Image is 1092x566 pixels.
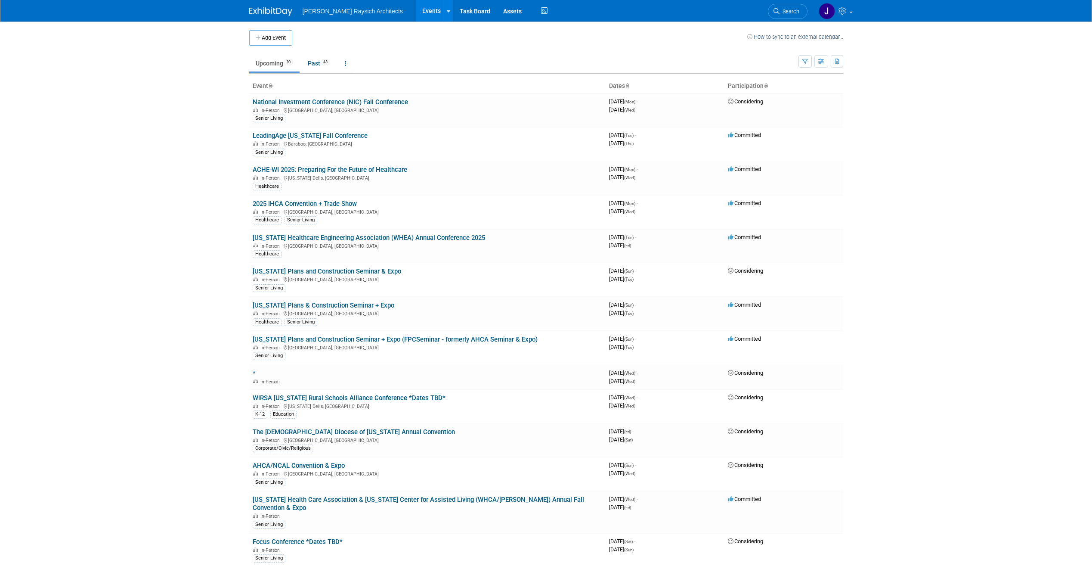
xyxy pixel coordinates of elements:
[728,496,761,502] span: Committed
[609,470,635,476] span: [DATE]
[253,141,258,146] img: In-Person Event
[624,395,635,400] span: (Wed)
[260,311,282,317] span: In-Person
[249,7,292,16] img: ExhibitDay
[635,234,636,240] span: -
[632,428,634,435] span: -
[284,59,293,65] span: 20
[609,310,634,316] span: [DATE]
[253,513,258,518] img: In-Person Event
[253,538,343,546] a: Focus Conference *Dates TBD*
[260,175,282,181] span: In-Person
[609,132,636,138] span: [DATE]
[253,336,538,343] a: [US_STATE] Plans and Construction Seminar + Expo (FPCSeminar - formerly AHCA Seminar & Expo)
[728,462,763,468] span: Considering
[253,521,285,529] div: Senior Living
[301,55,337,72] a: Past43
[624,141,634,146] span: (Thu)
[609,402,635,409] span: [DATE]
[253,554,285,562] div: Senior Living
[609,208,635,215] span: [DATE]
[624,133,634,138] span: (Tue)
[768,4,807,19] a: Search
[253,242,602,249] div: [GEOGRAPHIC_DATA], [GEOGRAPHIC_DATA]
[624,471,635,476] span: (Wed)
[609,200,638,206] span: [DATE]
[253,140,602,147] div: Baraboo, [GEOGRAPHIC_DATA]
[260,471,282,477] span: In-Person
[724,79,843,93] th: Participation
[260,345,282,351] span: In-Person
[637,98,638,105] span: -
[260,513,282,519] span: In-Person
[253,149,285,156] div: Senior Living
[253,284,285,292] div: Senior Living
[624,243,631,248] span: (Fri)
[635,462,636,468] span: -
[253,438,258,442] img: In-Person Event
[253,166,407,174] a: ACHE-WI 2025: Preparing For the Future of Healthcare
[609,462,636,468] span: [DATE]
[253,462,345,470] a: AHCA/NCAL Convention & Expo
[253,106,602,113] div: [GEOGRAPHIC_DATA], [GEOGRAPHIC_DATA]
[609,336,636,342] span: [DATE]
[609,428,634,435] span: [DATE]
[253,209,258,214] img: In-Person Event
[624,108,635,112] span: (Wed)
[624,209,635,214] span: (Wed)
[260,277,282,283] span: In-Person
[253,183,282,190] div: Healthcare
[606,79,724,93] th: Dates
[609,302,636,308] span: [DATE]
[249,30,292,46] button: Add Event
[624,547,634,552] span: (Sun)
[260,438,282,443] span: In-Person
[624,167,635,172] span: (Mon)
[609,267,636,274] span: [DATE]
[624,337,634,342] span: (Sun)
[268,82,272,89] a: Sort by Event Name
[728,98,763,105] span: Considering
[624,379,635,384] span: (Wed)
[634,538,635,544] span: -
[253,496,584,512] a: [US_STATE] Health Care Association & [US_STATE] Center for Assisted Living (WHCA/[PERSON_NAME]) A...
[624,404,635,408] span: (Wed)
[253,243,258,248] img: In-Person Event
[260,547,282,553] span: In-Person
[624,311,634,316] span: (Tue)
[609,106,635,113] span: [DATE]
[253,216,282,224] div: Healthcare
[321,59,330,65] span: 43
[624,539,633,544] span: (Sat)
[609,436,633,443] span: [DATE]
[253,310,602,317] div: [GEOGRAPHIC_DATA], [GEOGRAPHIC_DATA]
[609,242,631,249] span: [DATE]
[728,200,761,206] span: Committed
[728,394,763,401] span: Considering
[253,318,282,326] div: Healthcare
[253,547,258,552] img: In-Person Event
[637,496,638,502] span: -
[609,140,634,146] span: [DATE]
[609,504,631,510] span: [DATE]
[637,394,638,401] span: -
[253,108,258,112] img: In-Person Event
[253,402,602,409] div: [US_STATE] Dells, [GEOGRAPHIC_DATA]
[624,497,635,502] span: (Wed)
[253,344,602,351] div: [GEOGRAPHIC_DATA], [GEOGRAPHIC_DATA]
[609,344,634,350] span: [DATE]
[624,201,635,206] span: (Mon)
[249,55,300,72] a: Upcoming20
[728,538,763,544] span: Considering
[253,267,401,275] a: [US_STATE] Plans and Construction Seminar & Expo
[728,132,761,138] span: Committed
[260,209,282,215] span: In-Person
[260,108,282,113] span: In-Person
[637,200,638,206] span: -
[260,379,282,385] span: In-Person
[609,370,638,376] span: [DATE]
[764,82,768,89] a: Sort by Participation Type
[253,394,445,402] a: WiRSA [US_STATE] Rural Schools Alliance Conference *Dates TBD*
[780,8,799,15] span: Search
[624,429,631,434] span: (Fri)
